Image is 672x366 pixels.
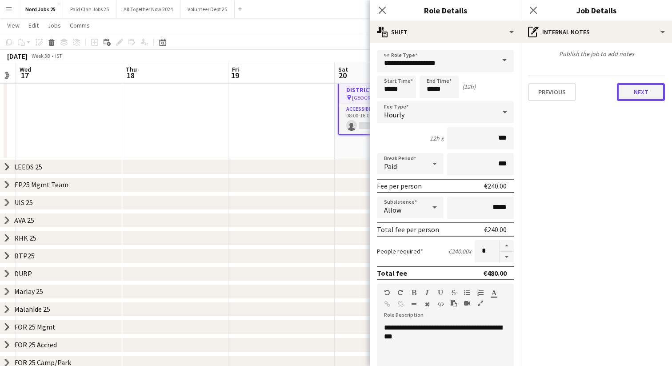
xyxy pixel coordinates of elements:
[477,300,484,307] button: Fullscreen
[430,134,444,142] div: 12h x
[377,247,423,255] label: People required
[424,301,430,308] button: Clear Formatting
[18,70,31,80] span: 17
[484,181,507,190] div: €240.00
[29,52,52,59] span: Week 38
[14,216,34,225] div: AVA 25
[232,65,239,73] span: Fri
[339,86,437,94] h3: DISTRICT X
[464,300,470,307] button: Insert video
[180,0,235,18] button: Volunteer Dept 25
[464,289,470,296] button: Unordered List
[44,20,64,31] a: Jobs
[25,20,42,31] a: Edit
[377,181,422,190] div: Fee per person
[352,94,401,101] span: [GEOGRAPHIC_DATA]
[437,289,444,296] button: Underline
[66,20,93,31] a: Comms
[384,205,401,214] span: Allow
[411,289,417,296] button: Bold
[126,65,137,73] span: Thu
[500,252,514,263] button: Decrease
[7,21,20,29] span: View
[397,289,404,296] button: Redo
[231,70,239,80] span: 19
[521,21,672,43] div: Internal notes
[384,289,390,296] button: Undo
[14,233,36,242] div: RHK 25
[484,225,507,234] div: €240.00
[124,70,137,80] span: 18
[448,247,471,255] div: €240.00 x
[338,65,348,73] span: Sat
[377,269,407,278] div: Total fee
[55,52,62,59] div: IST
[116,0,180,18] button: All Together Now 2024
[14,340,57,349] div: FOR 25 Accred
[14,269,32,278] div: DUBP
[370,4,521,16] h3: Role Details
[370,21,521,43] div: Shift
[617,83,665,101] button: Next
[384,162,397,171] span: Paid
[483,269,507,278] div: €480.00
[14,322,56,331] div: FOR 25 Mgmt
[338,65,438,135] app-job-card: Draft08:00-16:00 (8h)0/1DISTRICT X [GEOGRAPHIC_DATA]1 RoleAccessibility Manager0/108:00-16:00 (8h)
[70,21,90,29] span: Comms
[411,301,417,308] button: Horizontal Line
[521,4,672,16] h3: Job Details
[28,21,39,29] span: Edit
[377,225,439,234] div: Total fee per person
[437,301,444,308] button: HTML Code
[4,20,23,31] a: View
[14,251,35,260] div: BTP25
[491,289,497,296] button: Text Color
[500,240,514,252] button: Increase
[63,0,116,18] button: Paid Clan Jobs 25
[384,110,404,119] span: Hourly
[14,305,50,314] div: Malahide 25
[14,162,42,171] div: LEEDS 25
[462,83,476,91] div: (12h)
[14,287,43,296] div: Marlay 25
[521,50,672,58] div: Publish the job to add notes
[18,0,63,18] button: Nord Jobs 25
[14,198,33,207] div: UIS 25
[48,21,61,29] span: Jobs
[451,300,457,307] button: Paste as plain text
[477,289,484,296] button: Ordered List
[339,104,437,134] app-card-role: Accessibility Manager0/108:00-16:00 (8h)
[14,180,68,189] div: EP25 Mgmt Team
[20,65,31,73] span: Wed
[7,52,28,60] div: [DATE]
[528,83,576,101] button: Previous
[424,289,430,296] button: Italic
[337,70,348,80] span: 20
[451,289,457,296] button: Strikethrough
